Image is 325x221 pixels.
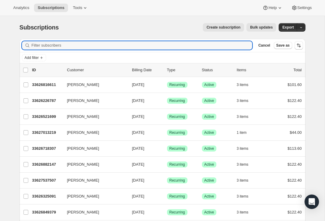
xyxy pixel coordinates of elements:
[32,208,302,216] div: 33626849379[PERSON_NAME][DATE]SuccessRecurringSuccessActive3 items$122.40
[20,24,59,31] span: Subscriptions
[67,114,99,120] span: [PERSON_NAME]
[69,4,92,12] button: Tools
[25,55,39,60] span: Add filter
[32,41,252,50] input: Filter subscribers
[34,4,68,12] button: Subscriptions
[132,146,144,151] span: [DATE]
[246,23,276,32] button: Bulk updates
[32,128,302,137] div: 33627013219[PERSON_NAME][DATE]SuccessRecurringSuccessActive1 item$44.00
[63,160,124,169] button: [PERSON_NAME]
[237,176,255,185] button: 3 items
[169,98,185,103] span: Recurring
[32,177,62,183] p: 33627537507
[169,130,185,135] span: Recurring
[132,67,162,73] p: Billing Date
[204,130,214,135] span: Active
[13,5,29,10] span: Analytics
[32,114,62,120] p: 33626521699
[204,98,214,103] span: Active
[288,178,302,183] span: $122.40
[32,82,62,88] p: 33626816611
[282,25,294,30] span: Export
[32,112,302,121] div: 33626521699[PERSON_NAME][DATE]SuccessRecurringSuccessActive3 items$122.40
[32,146,62,152] p: 33626718307
[237,194,249,199] span: 3 items
[169,146,185,151] span: Recurring
[237,130,247,135] span: 1 item
[288,4,315,12] button: Settings
[169,162,185,167] span: Recurring
[67,193,99,199] span: [PERSON_NAME]
[237,144,255,153] button: 3 items
[32,160,302,169] div: 33626882147[PERSON_NAME][DATE]SuccessRecurringSuccessActive3 items$122.40
[67,209,99,215] span: [PERSON_NAME]
[32,192,302,201] div: 33626325091[PERSON_NAME][DATE]SuccessRecurringSuccessActive3 items$122.40
[288,210,302,214] span: $122.40
[67,98,99,104] span: [PERSON_NAME]
[67,130,99,136] span: [PERSON_NAME]
[204,114,214,119] span: Active
[204,210,214,215] span: Active
[297,5,312,10] span: Settings
[63,112,124,121] button: [PERSON_NAME]
[63,128,124,137] button: [PERSON_NAME]
[38,5,64,10] span: Subscriptions
[63,207,124,217] button: [PERSON_NAME]
[237,210,249,215] span: 3 items
[32,97,302,105] div: 33626226787[PERSON_NAME][DATE]SuccessRecurringSuccessActive3 items$122.40
[305,195,319,209] div: Open Intercom Messenger
[237,97,255,105] button: 3 items
[169,82,185,87] span: Recurring
[67,82,99,88] span: [PERSON_NAME]
[132,130,144,135] span: [DATE]
[288,114,302,119] span: $122.40
[32,67,302,73] div: IDCustomerBilling DateTypeStatusItemsTotal
[288,146,302,151] span: $113.60
[237,128,253,137] button: 1 item
[237,162,249,167] span: 3 items
[167,67,197,73] div: Type
[288,194,302,198] span: $122.40
[169,114,185,119] span: Recurring
[204,146,214,151] span: Active
[237,146,249,151] span: 3 items
[204,162,214,167] span: Active
[32,130,62,136] p: 33627013219
[132,178,144,183] span: [DATE]
[32,209,62,215] p: 33626849379
[32,144,302,153] div: 33626718307[PERSON_NAME][DATE]SuccessRecurringSuccessActive3 items$113.60
[237,208,255,216] button: 3 items
[259,4,286,12] button: Help
[10,4,33,12] button: Analytics
[288,98,302,103] span: $122.40
[279,23,297,32] button: Export
[237,81,255,89] button: 3 items
[73,5,82,10] span: Tools
[67,177,99,183] span: [PERSON_NAME]
[274,42,292,49] button: Save as
[237,82,249,87] span: 3 items
[132,114,144,119] span: [DATE]
[237,178,249,183] span: 3 items
[204,82,214,87] span: Active
[204,178,214,183] span: Active
[169,178,185,183] span: Recurring
[63,192,124,201] button: [PERSON_NAME]
[169,194,185,199] span: Recurring
[63,144,124,153] button: [PERSON_NAME]
[67,67,127,73] p: Customer
[204,194,214,199] span: Active
[203,23,244,32] button: Create subscription
[258,43,270,48] span: Cancel
[67,146,99,152] span: [PERSON_NAME]
[169,210,185,215] span: Recurring
[32,81,302,89] div: 33626816611[PERSON_NAME][DATE]SuccessRecurringSuccessActive3 items$101.60
[63,176,124,185] button: [PERSON_NAME]
[237,98,249,103] span: 3 items
[32,67,62,73] p: ID
[22,54,46,61] button: Add filter
[237,112,255,121] button: 3 items
[32,193,62,199] p: 33626325091
[268,5,277,10] span: Help
[63,80,124,90] button: [PERSON_NAME]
